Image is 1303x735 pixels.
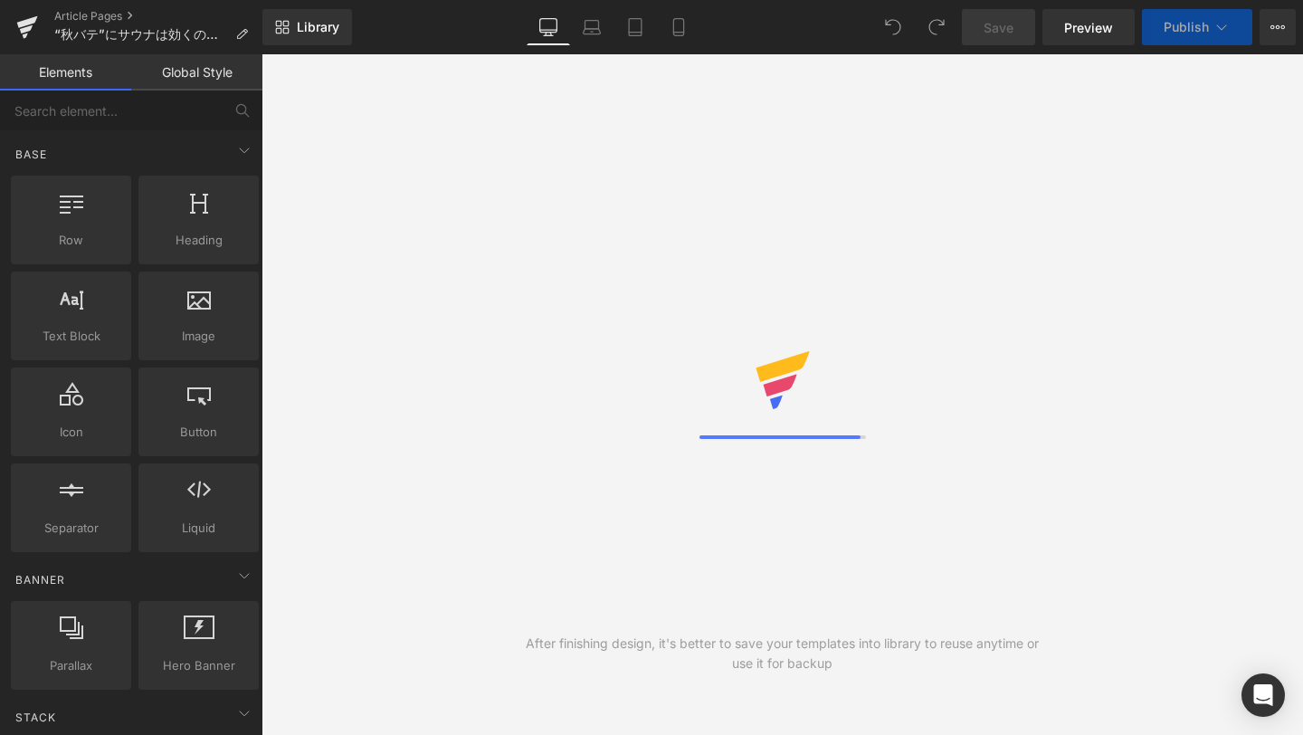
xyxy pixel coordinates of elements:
[144,231,253,250] span: Heading
[16,656,126,675] span: Parallax
[297,19,339,35] span: Library
[144,519,253,538] span: Liquid
[984,18,1013,37] span: Save
[1164,20,1209,34] span: Publish
[54,9,262,24] a: Article Pages
[14,709,58,726] span: Stack
[1064,18,1113,37] span: Preview
[613,9,657,45] a: Tablet
[522,634,1043,673] div: After finishing design, it's better to save your templates into library to reuse anytime or use i...
[570,9,613,45] a: Laptop
[144,656,253,675] span: Hero Banner
[918,9,955,45] button: Redo
[16,519,126,538] span: Separator
[657,9,700,45] a: Mobile
[16,327,126,346] span: Text Block
[1260,9,1296,45] button: More
[14,571,67,588] span: Banner
[16,231,126,250] span: Row
[54,27,228,42] span: “秋バテ”にサウナは効くのか？自律神経×リカバリーとしてのサウナ入門
[1042,9,1135,45] a: Preview
[1142,9,1252,45] button: Publish
[262,9,352,45] a: New Library
[875,9,911,45] button: Undo
[144,423,253,442] span: Button
[14,146,49,163] span: Base
[131,54,262,91] a: Global Style
[1241,673,1285,717] div: Open Intercom Messenger
[527,9,570,45] a: Desktop
[144,327,253,346] span: Image
[16,423,126,442] span: Icon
